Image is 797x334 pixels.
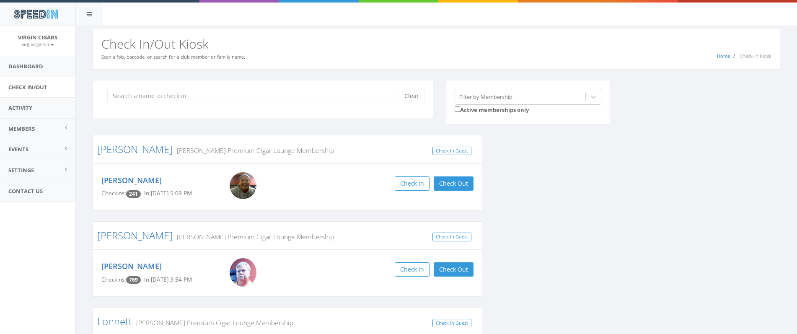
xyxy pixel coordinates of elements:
a: virgincigarsllc [22,40,54,48]
span: Checkin count [126,190,141,198]
h2: Check In/Out Kiosk [101,37,771,51]
a: Lonnett [97,314,132,328]
a: [PERSON_NAME] [97,142,173,156]
span: Settings [8,166,34,174]
input: Active memberships only [455,106,460,112]
span: Checkins: [101,276,126,283]
small: [PERSON_NAME] Premium Cigar Lounge Membership [173,146,334,155]
span: Virgin Cigars [18,34,57,41]
img: Keith_Johnson.png [230,172,256,199]
a: [PERSON_NAME] [97,228,173,242]
label: Active memberships only [455,105,529,114]
span: Events [8,145,28,153]
span: Checkins: [101,189,126,197]
span: Contact Us [8,187,43,195]
a: Check In Guest [432,319,471,328]
a: Home [717,53,730,59]
img: speedin_logo.png [10,6,62,22]
a: [PERSON_NAME] [101,175,162,185]
div: Filter by Membership [459,93,512,101]
span: Members [8,125,35,132]
span: In: [DATE] 5:09 PM [144,189,192,197]
small: [PERSON_NAME] Premium Cigar Lounge Membership [173,232,334,241]
span: Check-In Kiosk [740,53,771,59]
button: Check Out [434,262,474,277]
small: [PERSON_NAME] Premium Cigar Lounge Membership [132,318,293,327]
span: Checkin count [126,276,141,284]
button: Clear [399,89,424,103]
span: In: [DATE] 3:54 PM [144,276,192,283]
button: Check Out [434,176,474,191]
small: Scan a fob, barcode, or search for a club member or family name. [101,54,245,60]
a: Check In Guest [432,147,471,155]
small: virgincigarsllc [22,41,54,47]
button: Check in [395,176,430,191]
button: Check in [395,262,430,277]
img: Big_Mike.jpg [230,258,256,287]
a: Check In Guest [432,233,471,241]
input: Search a name to check in [107,89,405,103]
a: [PERSON_NAME] [101,261,162,271]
